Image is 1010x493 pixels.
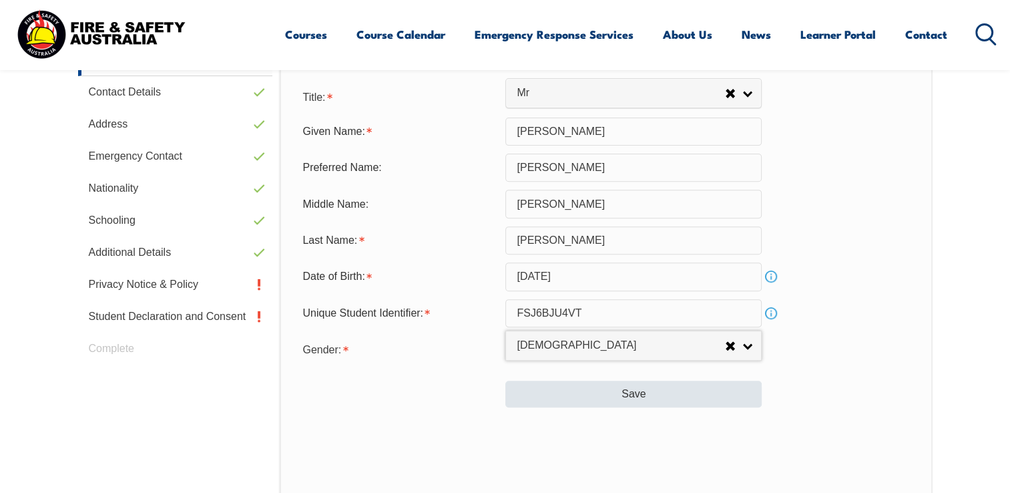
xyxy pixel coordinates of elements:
input: Select Date... [505,263,762,291]
a: Courses [285,17,327,52]
span: Mr [517,86,725,100]
a: Info [762,304,780,323]
div: Preferred Name: [292,155,505,180]
span: Title: [302,92,325,103]
div: Title is required. [292,83,505,110]
div: Last Name is required. [292,228,505,253]
a: Emergency Contact [78,140,273,172]
div: Unique Student Identifier is required. [292,301,505,326]
div: Gender is required. [292,335,505,362]
div: Given Name is required. [292,119,505,144]
div: Middle Name: [292,191,505,216]
a: Emergency Response Services [475,17,634,52]
a: Privacy Notice & Policy [78,269,273,301]
a: News [742,17,771,52]
a: Info [762,267,780,286]
a: Nationality [78,172,273,204]
a: Contact Details [78,76,273,108]
div: Date of Birth is required. [292,264,505,289]
a: Additional Details [78,236,273,269]
a: Student Declaration and Consent [78,301,273,333]
a: Learner Portal [800,17,876,52]
span: [DEMOGRAPHIC_DATA] [517,339,725,353]
a: Schooling [78,204,273,236]
a: Course Calendar [356,17,445,52]
a: Contact [905,17,947,52]
a: Address [78,108,273,140]
button: Save [505,381,762,407]
span: Gender: [302,344,341,355]
a: About Us [663,17,712,52]
input: 10 Characters no 1, 0, O or I [505,299,762,327]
